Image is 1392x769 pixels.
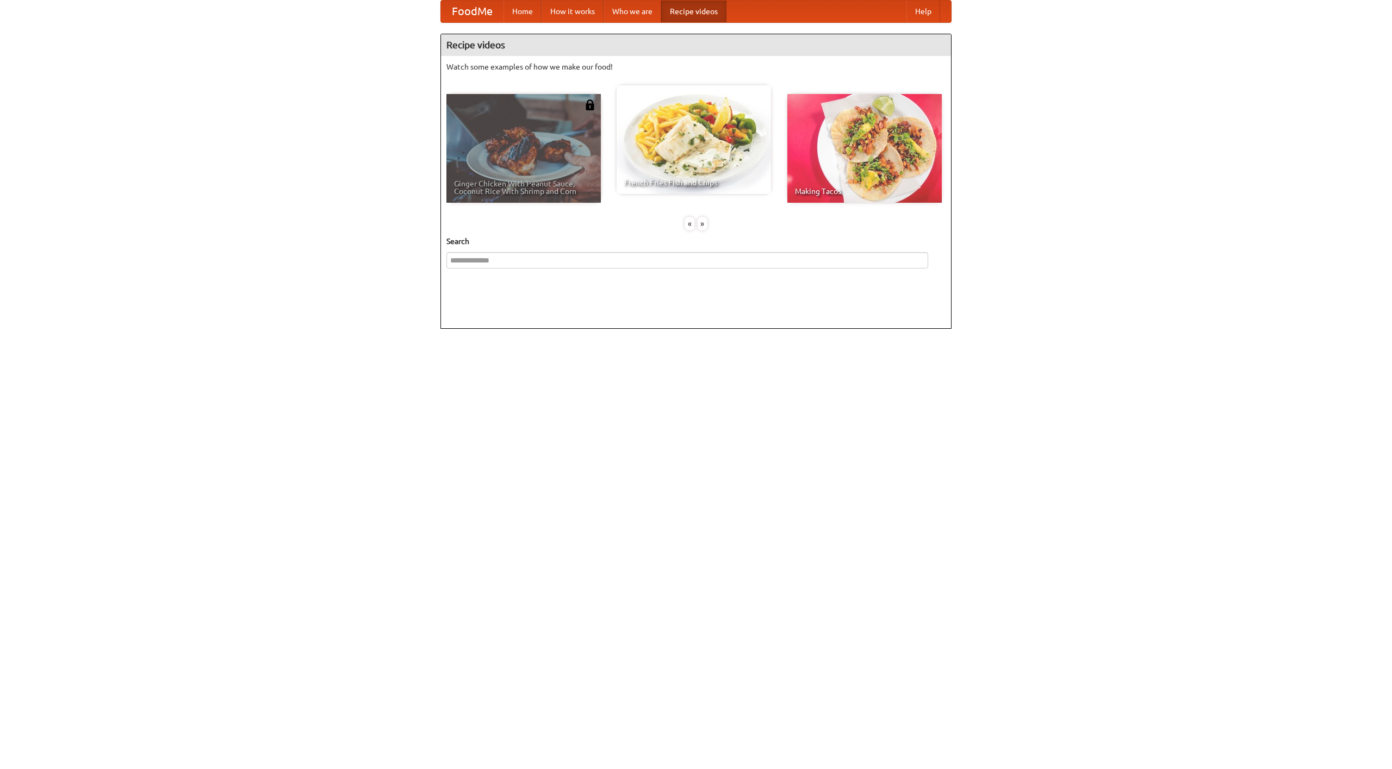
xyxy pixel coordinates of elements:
div: » [698,217,707,230]
img: 483408.png [585,99,595,110]
a: How it works [542,1,604,22]
a: Who we are [604,1,661,22]
a: Making Tacos [787,94,942,203]
a: Help [906,1,940,22]
span: Making Tacos [795,187,934,195]
div: « [685,217,694,230]
a: Recipe videos [661,1,726,22]
h4: Recipe videos [441,34,951,56]
a: Home [504,1,542,22]
a: FoodMe [441,1,504,22]
h5: Search [446,236,946,247]
p: Watch some examples of how we make our food! [446,61,946,72]
span: French Fries Fish and Chips [624,179,763,186]
a: French Fries Fish and Chips [617,85,771,194]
